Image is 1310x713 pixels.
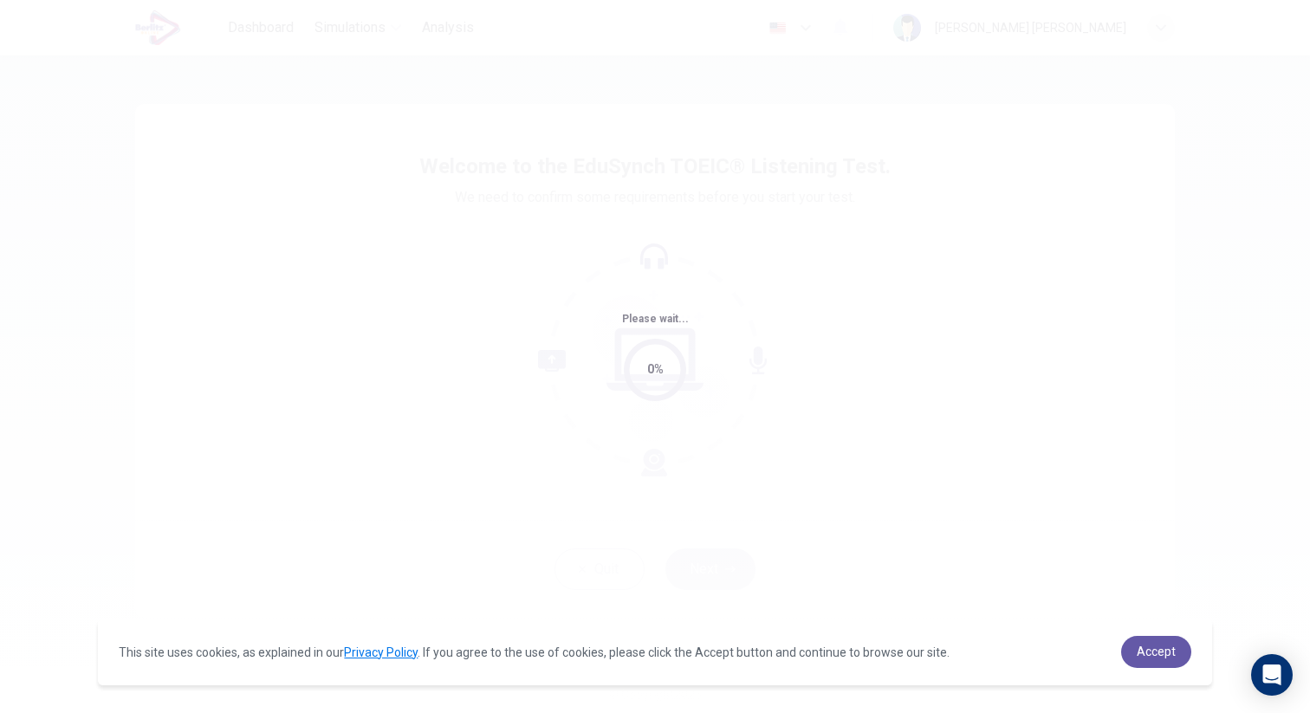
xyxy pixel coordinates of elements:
div: Open Intercom Messenger [1251,654,1293,696]
span: This site uses cookies, as explained in our . If you agree to the use of cookies, please click th... [119,645,950,659]
span: Accept [1137,645,1176,658]
div: cookieconsent [98,619,1211,685]
a: Privacy Policy [344,645,418,659]
a: dismiss cookie message [1121,636,1191,668]
div: 0% [647,360,664,379]
span: Please wait... [622,313,689,325]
